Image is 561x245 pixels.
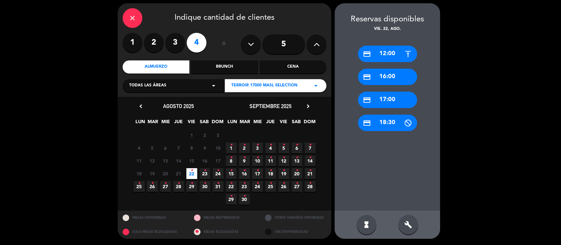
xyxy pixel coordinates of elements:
i: • [283,165,285,176]
span: 4 [134,143,145,153]
span: TERROIR 17000 masl SELECTION [231,82,297,89]
span: 6 [292,143,302,153]
i: • [269,140,272,150]
div: MESAS BLOQUEADAS [189,225,260,239]
i: build [404,221,412,229]
span: LUN [227,118,238,129]
div: 17:00 [358,92,417,108]
i: • [269,165,272,176]
span: 11 [265,155,276,166]
span: 26 [147,181,158,192]
span: MIE [160,118,171,129]
i: • [296,165,298,176]
span: 4 [265,143,276,153]
div: 18:30 [358,115,417,131]
i: • [243,191,245,201]
i: • [296,152,298,163]
i: • [230,191,232,201]
span: 9 [199,143,210,153]
span: 26 [278,181,289,192]
span: JUE [173,118,184,129]
span: 8 [186,143,197,153]
span: 29 [186,181,197,192]
i: • [256,165,259,176]
i: • [217,178,219,189]
div: MESAS DISPONIBLES [118,211,189,225]
i: • [243,152,245,163]
div: Almuerzo [123,60,189,74]
span: 24 [252,181,263,192]
div: SOLO MESAS BLOQUEADAS [118,225,189,239]
span: 2 [239,143,250,153]
i: • [204,178,206,189]
div: OTROS TAMAÑOS DIPONIBLES [260,211,331,225]
div: Indique cantidad de clientes [123,8,326,28]
i: arrow_drop_down [312,82,320,90]
span: 5 [278,143,289,153]
i: credit_card [363,119,371,127]
span: 28 [173,181,184,192]
i: • [138,178,140,189]
span: 1 [226,143,237,153]
i: • [256,140,259,150]
i: • [164,178,167,189]
span: VIE [278,118,289,129]
span: 18 [134,168,145,179]
span: septiembre 2025 [249,103,292,109]
span: 12 [147,155,158,166]
div: 16:00 [358,69,417,85]
span: VIE [186,118,197,129]
span: 22 [186,168,197,179]
div: 12:00 [358,46,417,62]
div: Cena [260,60,326,74]
label: 4 [187,33,206,53]
div: Reservas disponibles [335,13,440,26]
div: SIN DISPONIBILIDAD [260,225,331,239]
i: • [283,178,285,189]
span: 19 [147,168,158,179]
span: 28 [305,181,316,192]
i: • [309,178,311,189]
span: 30 [199,181,210,192]
span: 9 [239,155,250,166]
i: hourglass_full [362,221,370,229]
label: 1 [123,33,142,53]
span: 30 [239,194,250,205]
span: DOM [304,118,315,129]
label: 3 [165,33,185,53]
span: 18 [265,168,276,179]
span: 22 [226,181,237,192]
i: • [230,165,232,176]
i: • [283,140,285,150]
span: 13 [160,155,171,166]
i: • [296,178,298,189]
span: 5 [147,143,158,153]
span: 1 [186,130,197,141]
span: Todas las áreas [129,82,166,89]
i: • [230,140,232,150]
div: ó [213,33,234,56]
span: 19 [278,168,289,179]
span: JUE [265,118,276,129]
i: credit_card [363,96,371,104]
span: 3 [252,143,263,153]
i: • [256,178,259,189]
span: MIE [252,118,263,129]
i: • [230,152,232,163]
div: Brunch [191,60,258,74]
i: • [177,178,180,189]
span: 15 [186,155,197,166]
i: • [296,140,298,150]
div: vie. 22, ago. [335,26,440,33]
span: 27 [292,181,302,192]
span: MAR [240,118,250,129]
span: 11 [134,155,145,166]
i: • [283,152,285,163]
span: DOM [212,118,222,129]
i: • [191,165,193,176]
i: • [309,152,311,163]
span: 14 [305,155,316,166]
i: • [191,178,193,189]
span: 17 [252,168,263,179]
span: agosto 2025 [163,103,194,109]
